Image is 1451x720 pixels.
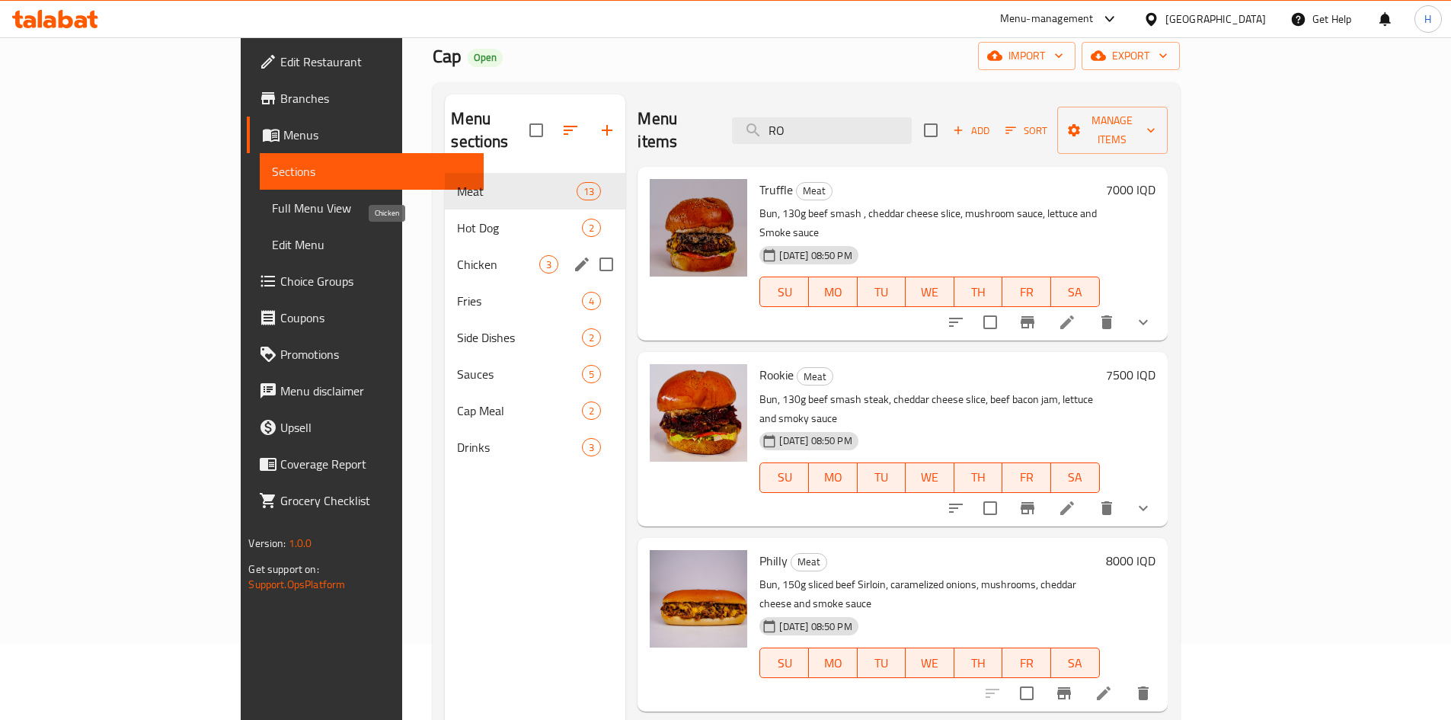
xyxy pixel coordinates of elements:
a: Choice Groups [247,263,483,299]
span: FR [1008,652,1045,674]
span: Philly [759,549,788,572]
span: MO [815,281,852,303]
button: FR [1002,648,1051,678]
span: SA [1057,466,1094,488]
button: Sort [1002,119,1051,142]
div: items [582,402,601,420]
button: export [1082,42,1180,70]
span: MO [815,466,852,488]
span: WE [912,466,948,488]
span: FR [1008,466,1045,488]
a: Menus [247,117,483,153]
button: TH [954,648,1003,678]
a: Promotions [247,336,483,373]
p: Bun, 150g sliced beef Sirloin, caramelized onions, mushrooms, cheddar cheese and smoke sauce [759,575,1099,613]
h6: 7500 IQD [1106,364,1155,386]
span: Version: [248,533,286,553]
div: items [582,438,601,456]
a: Branches [247,80,483,117]
span: SU [766,466,802,488]
span: SU [766,652,802,674]
img: Rookie [650,364,747,462]
div: Fries4 [445,283,625,319]
span: Select section [915,114,947,146]
span: 5 [583,367,600,382]
span: 2 [583,331,600,345]
div: Meat [791,553,827,571]
span: Sauces [457,365,582,383]
div: Drinks3 [445,429,625,466]
span: Edit Menu [272,235,471,254]
div: Meat13 [445,173,625,210]
span: FR [1008,281,1045,303]
span: Select to update [974,492,1006,524]
button: SU [759,277,808,307]
span: Edit Restaurant [280,53,471,71]
a: Menu disclaimer [247,373,483,409]
button: Add [947,119,996,142]
span: 13 [577,184,600,199]
button: MO [809,462,858,493]
button: WE [906,648,954,678]
a: Support.OpsPlatform [248,574,345,594]
button: Branch-specific-item [1009,304,1046,341]
button: FR [1002,462,1051,493]
a: Grocery Checklist [247,482,483,519]
span: TH [960,281,997,303]
a: Edit menu item [1095,684,1113,702]
button: SU [759,462,808,493]
span: Grocery Checklist [280,491,471,510]
span: Sort [1005,122,1047,139]
img: Philly [650,550,747,648]
span: Coverage Report [280,455,471,473]
h2: Menu items [638,107,713,153]
div: [GEOGRAPHIC_DATA] [1165,11,1266,27]
button: TH [954,277,1003,307]
span: Select to update [1011,677,1043,709]
span: TH [960,466,997,488]
span: Sort sections [552,112,589,149]
button: MO [809,277,858,307]
span: SA [1057,281,1094,303]
span: Upsell [280,418,471,437]
span: SA [1057,652,1094,674]
div: Open [468,49,503,67]
button: TU [858,277,906,307]
a: Sections [260,153,483,190]
span: 2 [583,404,600,418]
button: import [978,42,1075,70]
span: 3 [583,440,600,455]
span: Menus [283,126,471,144]
span: Get support on: [248,559,318,579]
span: export [1094,46,1168,66]
span: TU [864,281,900,303]
span: WE [912,281,948,303]
span: Choice Groups [280,272,471,290]
button: delete [1125,675,1162,712]
h6: 7000 IQD [1106,179,1155,200]
div: Sauces5 [445,356,625,392]
span: 2 [583,221,600,235]
span: Meat [797,182,832,200]
div: items [539,255,558,274]
button: TU [858,462,906,493]
span: TH [960,652,997,674]
div: Meat [797,367,833,386]
a: Edit Restaurant [247,43,483,80]
button: SA [1051,648,1100,678]
a: Coupons [247,299,483,336]
button: sort-choices [938,304,974,341]
svg: Show Choices [1134,313,1152,331]
span: Coupons [280,309,471,327]
span: Meat [457,182,577,200]
span: Fries [457,292,582,310]
span: Sections [272,162,471,181]
span: Meat [797,368,833,386]
button: Branch-specific-item [1009,490,1046,526]
button: Manage items [1057,107,1168,154]
button: edit [570,253,593,276]
div: Hot Dog2 [445,210,625,246]
input: search [732,117,912,144]
button: Branch-specific-item [1046,675,1082,712]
